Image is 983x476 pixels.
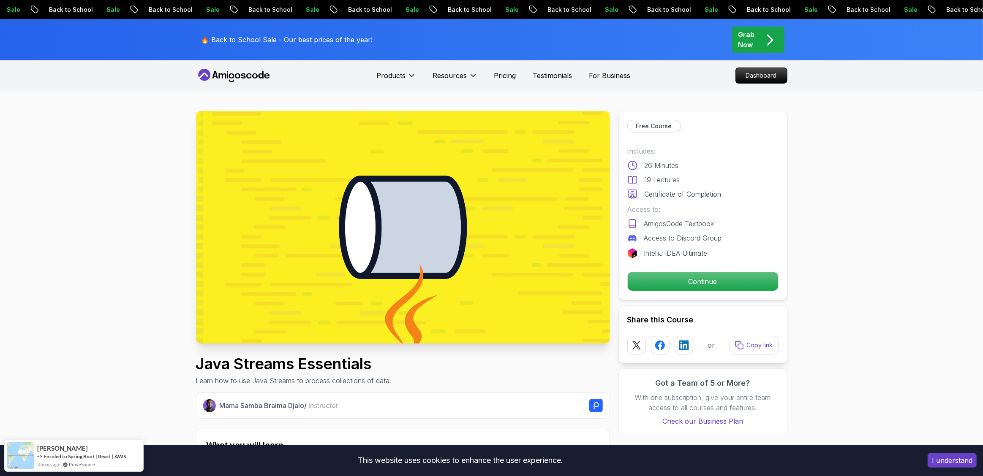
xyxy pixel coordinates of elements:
[645,175,680,185] p: 19 Lectures
[644,233,722,243] p: Access to Discord Group
[6,451,915,470] div: This website uses cookies to enhance the user experience.
[926,5,983,14] p: Back to School
[285,5,312,14] p: Sale
[684,5,711,14] p: Sale
[7,442,34,469] img: provesource social proof notification image
[185,5,212,14] p: Sale
[433,70,467,81] p: Resources
[627,146,779,156] p: Includes:
[627,416,779,426] a: Check our Business Plan
[627,377,779,389] h3: Got a Team of 5 or More?
[626,5,684,14] p: Back to School
[747,341,773,349] p: Copy link
[207,439,599,451] h2: What you will learn
[327,5,385,14] p: Back to School
[533,70,572,81] a: Testimonials
[784,5,811,14] p: Sale
[433,70,477,87] button: Resources
[485,5,512,14] p: Sale
[377,70,416,87] button: Products
[730,336,779,354] button: Copy link
[308,401,338,410] span: Instructor
[228,5,285,14] p: Back to School
[196,355,392,372] h1: Java Streams Essentials
[708,340,715,350] p: or
[738,30,755,50] p: Grab Now
[627,314,779,326] h2: Share this Course
[385,5,412,14] p: Sale
[627,272,779,291] button: Continue
[196,111,610,343] img: java-streams-essentials_thumbnail
[37,445,88,452] span: [PERSON_NAME]
[826,5,883,14] p: Back to School
[584,5,611,14] p: Sale
[644,248,708,258] p: IntelliJ IDEA Ultimate
[645,189,722,199] p: Certificate of Completion
[28,5,86,14] p: Back to School
[196,376,392,386] p: Learn how to use Java Streams to process collections of data.
[735,68,787,84] a: Dashboard
[203,399,216,412] img: Nelson Djalo
[527,5,584,14] p: Back to School
[219,400,338,411] p: Mama Samba Braima Djalo /
[628,272,778,291] p: Continue
[883,5,910,14] p: Sale
[86,5,113,14] p: Sale
[736,68,787,83] p: Dashboard
[627,248,637,258] img: jetbrains logo
[44,453,126,460] a: Enroled to Spring Boot | React | AWS
[69,461,95,468] a: ProveSource
[427,5,485,14] p: Back to School
[37,453,43,460] span: ->
[627,204,779,214] p: Access to:
[201,35,373,45] p: 🔥 Back to School Sale - Our best prices of the year!
[928,453,977,468] button: Accept cookies
[37,461,60,468] span: 3 hours ago
[128,5,185,14] p: Back to School
[636,122,672,130] p: Free Course
[645,160,679,170] p: 26 Minutes
[627,392,779,413] p: With one subscription, give your entire team access to all courses and features.
[589,70,631,81] a: For Business
[726,5,784,14] p: Back to School
[494,70,516,81] a: Pricing
[644,219,714,229] p: AmigosCode Textbook
[377,70,406,81] p: Products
